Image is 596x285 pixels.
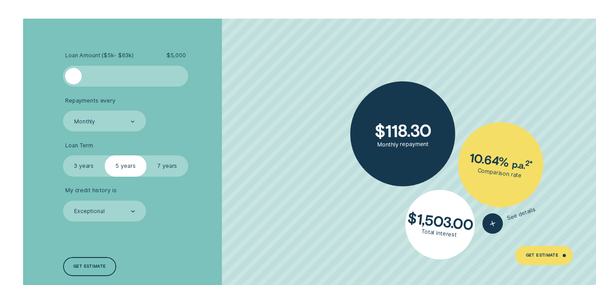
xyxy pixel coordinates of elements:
[105,155,146,176] label: 5 years
[74,208,105,215] div: Exceptional
[74,118,95,125] div: Monthly
[63,155,105,176] label: 3 years
[65,52,134,59] span: Loan Amount ( $5k - $63k )
[65,187,117,194] span: My credit history is
[146,155,188,176] label: 7 years
[166,52,186,59] span: $ 5,000
[515,246,573,265] a: Get Estimate
[65,97,115,104] span: Repayments every
[63,257,117,276] a: Get estimate
[65,142,93,149] span: Loan Term
[506,206,537,222] span: See details
[480,199,538,237] button: See details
